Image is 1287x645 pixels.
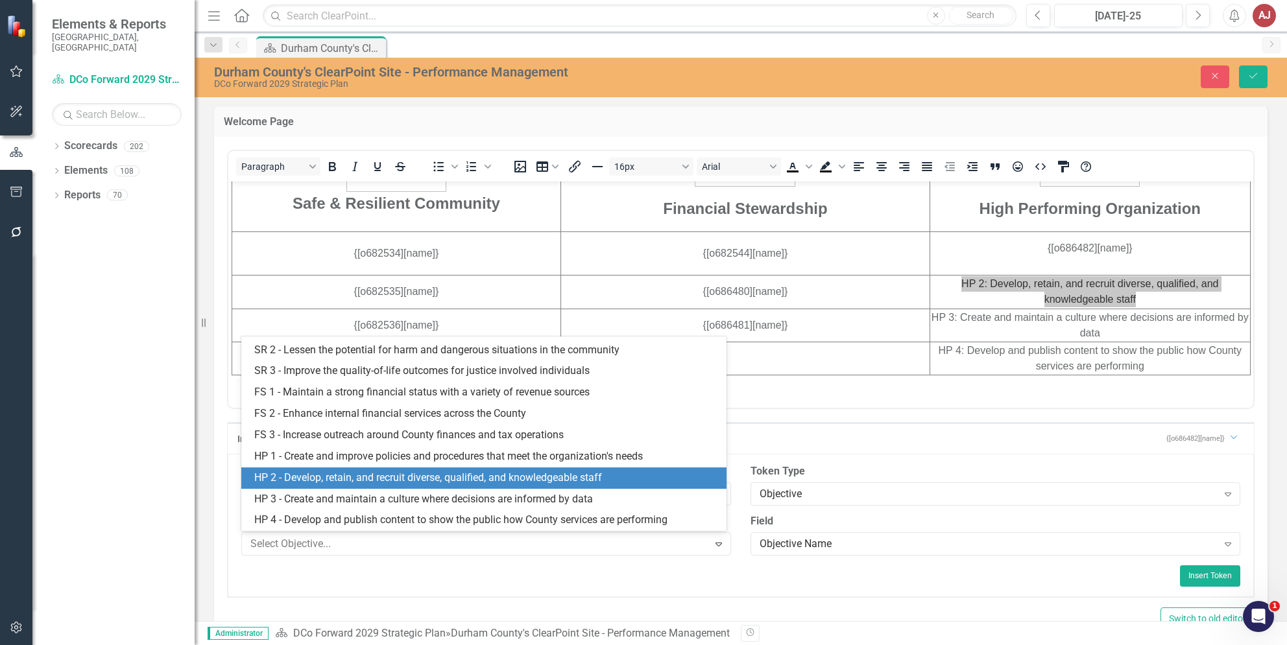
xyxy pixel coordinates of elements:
span: Elements & Reports [52,16,182,32]
span: 1 [1269,601,1280,611]
iframe: Intercom live chat [1243,601,1274,632]
img: ClearPoint Strategy [6,14,29,37]
div: Objective Name [760,536,1218,551]
div: HP 2 - Develop, retain, and recruit diverse, qualified, and knowledgeable staff [254,471,718,486]
span: Paragraph [241,161,305,172]
button: Strikethrough [389,158,411,176]
button: Blockquote [984,158,1006,176]
div: {[o686482][name]} [1166,434,1225,444]
h3: Welcome Page [224,116,1258,128]
button: [DATE]-25 [1054,4,1183,27]
div: Durham County's ClearPoint Site - Performance Management [281,40,383,56]
div: SR 3 - Improve the quality-of-life outcomes for justice involved individuals [254,364,718,379]
button: Horizontal line [586,158,608,176]
span: Arial [702,161,765,172]
button: Align left [848,158,870,176]
a: DCo Forward 2029 Strategic Plan [293,627,446,639]
button: Bold [321,158,343,176]
button: HTML Editor [1029,158,1052,176]
button: Insert Token [1180,565,1240,586]
button: Italic [344,158,366,176]
button: Emojis [1007,158,1029,176]
div: HP 4 - Develop and publish content to show the public how County services are performing [254,513,718,528]
button: Increase indent [961,158,983,176]
a: DCo Forward 2029 Strategic Plan [52,73,182,88]
button: AJ [1253,4,1276,27]
button: Justify [916,158,938,176]
span: Search [967,10,994,20]
a: Elements [64,163,108,178]
button: Search [948,6,1013,25]
div: [DATE]-25 [1059,8,1178,24]
button: Insert image [509,158,531,176]
input: Search Below... [52,103,182,126]
div: DCo Forward 2029 Strategic Plan [214,79,806,89]
button: Underline [367,158,389,176]
button: Align right [893,158,915,176]
div: » [275,626,731,641]
div: FS 1 - Maintain a strong financial status with a variety of revenue sources [254,385,718,400]
div: HP 1 - Create and improve policies and procedures that meet the organization's needs [254,449,718,464]
button: Insert/edit link [564,158,586,176]
div: Background color Black [815,158,847,176]
div: HP 3 - Create and maintain a culture where decisions are informed by data [254,492,718,507]
button: Block Paragraph [236,158,320,176]
span: Administrator [208,627,269,640]
button: Align center [871,158,893,176]
span: 16px [614,161,678,172]
button: Switch to old editor [1161,607,1255,630]
button: Table [532,158,563,176]
input: Search ClearPoint... [263,5,1016,27]
button: Help [1075,158,1097,176]
div: 202 [124,141,149,152]
div: SR 2 - Lessen the potential for harm and dangerous situations in the community [254,343,718,358]
button: CSS Editor [1052,158,1074,176]
div: Bullet list [427,158,460,176]
label: Field [751,514,1240,529]
small: [GEOGRAPHIC_DATA], [GEOGRAPHIC_DATA] [52,32,182,53]
iframe: Rich Text Area [228,182,1253,408]
div: Durham County's ClearPoint Site - Performance Management [451,627,730,639]
div: Durham County's ClearPoint Site - Performance Management [214,65,806,79]
a: Reports [64,188,101,203]
div: 108 [114,165,139,176]
div: FS 3 - Increase outreach around County finances and tax operations [254,428,718,443]
button: Font Arial [697,158,781,176]
button: Decrease indent [939,158,961,176]
div: FS 2 - Enhance internal financial services across the County [254,406,718,421]
div: Text color Black [782,158,814,176]
a: Scorecards [64,139,117,154]
div: Objective [760,486,1218,501]
label: Token Type [751,464,1240,479]
button: Font size 16px [609,158,693,176]
div: Insert Data HTML Token [237,432,1166,445]
div: Numbered list [461,158,493,176]
div: 70 [107,190,128,201]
